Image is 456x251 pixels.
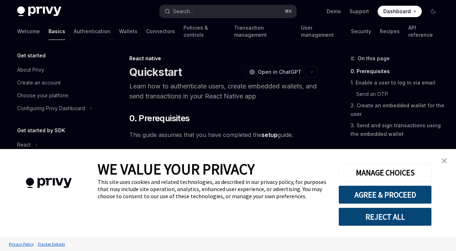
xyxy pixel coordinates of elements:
[349,8,369,15] a: Support
[119,23,138,40] a: Wallets
[11,168,87,199] img: company logo
[442,158,447,163] img: close banner
[351,120,445,140] a: 3. Send and sign transactions using the embedded wallet
[98,178,328,200] div: This site uses cookies and related technologies, as described in our privacy policy, for purposes...
[338,208,432,226] button: REJECT ALL
[11,138,103,151] button: Toggle React section
[129,55,318,62] div: React native
[351,66,445,77] a: 0. Prerequisites
[17,78,61,87] div: Create an account
[327,8,341,15] a: Demo
[358,54,390,63] span: On this page
[183,23,226,40] a: Policies & controls
[383,8,411,15] span: Dashboard
[408,23,439,40] a: API reference
[234,23,292,40] a: Transaction management
[301,23,342,40] a: User management
[17,104,85,113] div: Configuring Privy Dashboard
[11,102,103,115] button: Toggle Configuring Privy Dashboard section
[17,140,31,149] div: React
[17,66,44,74] div: About Privy
[11,76,103,89] a: Create an account
[245,66,306,78] button: Open in ChatGPT
[11,89,103,102] a: Choose your platform
[74,23,110,40] a: Authentication
[11,63,103,76] a: About Privy
[338,185,432,204] button: AGREE & PROCEED
[378,6,422,17] a: Dashboard
[17,51,46,60] h5: Get started
[7,238,36,250] a: Privacy Policy
[173,7,193,16] div: Search...
[129,66,182,78] h1: Quickstart
[338,163,432,182] button: MANAGE CHOICES
[160,5,296,18] button: Open search
[129,81,318,101] p: Learn how to authenticate users, create embedded wallets, and send transactions in your React Nat...
[380,23,400,40] a: Recipes
[17,6,61,16] img: dark logo
[146,23,175,40] a: Connectors
[98,160,255,178] span: WE VALUE YOUR PRIVACY
[351,100,445,120] a: 2. Create an embedded wallet for the user
[261,131,278,139] a: setup
[36,238,67,250] a: Tracker Details
[48,23,65,40] a: Basics
[351,88,445,100] a: Send an OTP
[351,77,445,88] a: 1. Enable a user to log in via email
[17,126,65,135] h5: Get started by SDK
[129,113,190,124] span: 0. Prerequisites
[437,154,451,168] a: close banner
[351,23,371,40] a: Security
[285,9,292,14] span: ⌘ K
[427,6,439,17] button: Toggle dark mode
[258,68,301,76] span: Open in ChatGPT
[17,91,68,100] div: Choose your platform
[129,130,318,140] span: This guide assumes that you have completed the guide.
[17,23,40,40] a: Welcome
